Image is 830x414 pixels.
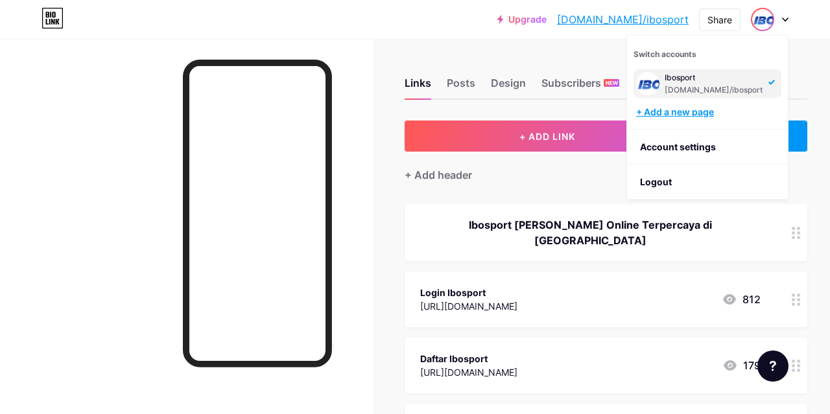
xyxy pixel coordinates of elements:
[420,286,517,299] div: Login Ibosport
[497,14,547,25] a: Upgrade
[636,72,659,95] img: ibosport
[557,12,689,27] a: [DOMAIN_NAME]/ibosport
[752,9,773,30] img: ibosport
[665,85,763,95] div: [DOMAIN_NAME]/ibosport
[722,358,761,373] div: 179
[420,365,517,379] div: [URL][DOMAIN_NAME]
[420,352,517,365] div: Daftar Ibosport
[707,13,732,27] div: Share
[541,75,619,98] div: Subscribers
[665,73,763,83] div: Ibosport
[491,75,526,98] div: Design
[636,106,781,119] div: + Add a new page
[627,130,788,165] a: Account settings
[405,121,690,152] button: + ADD LINK
[722,292,761,307] div: 812
[606,79,618,87] span: NEW
[519,131,575,142] span: + ADD LINK
[634,49,696,59] span: Switch accounts
[420,299,517,313] div: [URL][DOMAIN_NAME]
[627,165,788,200] li: Logout
[405,167,472,183] div: + Add header
[405,75,431,98] div: Links
[420,217,761,248] div: Ibosport [PERSON_NAME] Online Terpercaya di [GEOGRAPHIC_DATA]
[447,75,475,98] div: Posts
